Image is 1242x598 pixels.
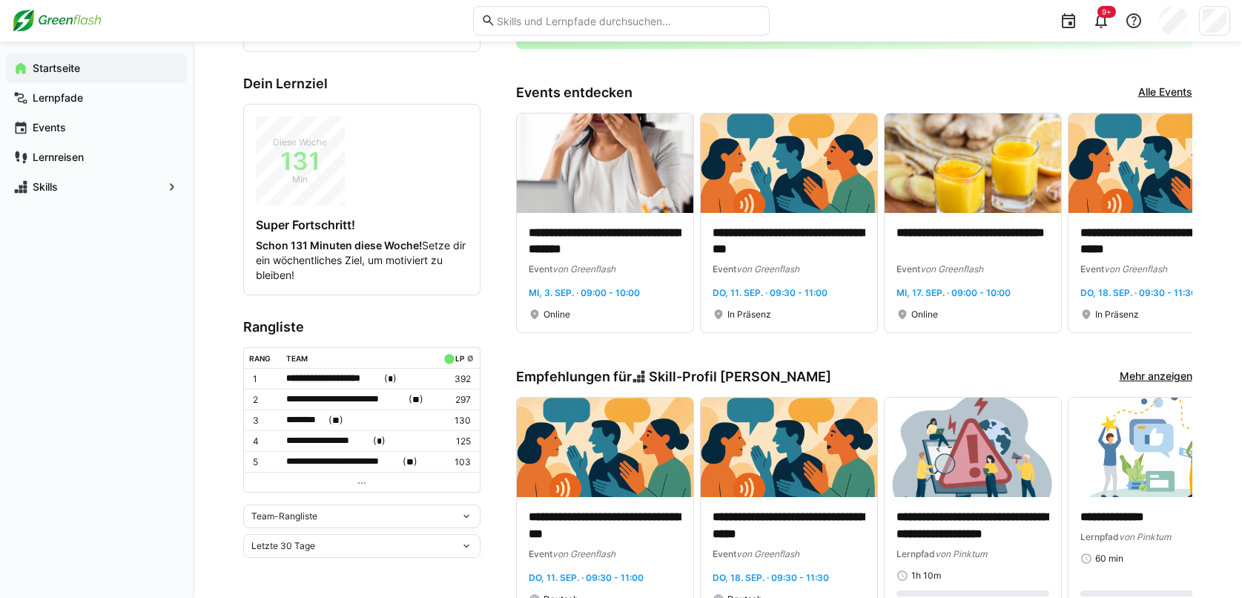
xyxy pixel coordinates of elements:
[249,354,271,363] div: Rang
[1120,369,1192,385] a: Mehr anzeigen
[896,287,1011,298] span: Mi, 17. Sep. · 09:00 - 10:00
[911,570,941,582] span: 1h 10m
[467,351,474,364] a: ø
[713,548,736,559] span: Event
[713,287,828,298] span: Do, 11. Sep. · 09:30 - 11:00
[1095,553,1123,565] span: 60 min
[1102,7,1111,16] span: 9+
[1080,263,1104,275] span: Event
[885,114,1061,213] img: image
[256,217,468,232] h4: Super Fortschritt!
[455,354,464,363] div: LP
[529,263,552,275] span: Event
[251,510,317,522] span: Team-Rangliste
[529,548,552,559] span: Event
[649,369,831,385] span: Skill-Profil [PERSON_NAME]
[516,369,832,385] h3: Empfehlungen für
[440,436,470,447] p: 125
[935,548,987,559] span: von Pinktum
[529,572,644,583] span: Do, 11. Sep. · 09:30 - 11:00
[403,454,417,470] span: ( )
[1080,287,1197,298] span: Do, 18. Sep. · 09:30 - 11:30
[253,436,275,447] p: 4
[253,373,275,385] p: 1
[552,548,615,559] span: von Greenflash
[440,373,470,385] p: 392
[552,263,615,275] span: von Greenflash
[440,456,470,468] p: 103
[409,392,423,407] span: ( )
[516,85,632,101] h3: Events entdecken
[243,319,480,335] h3: Rangliste
[896,263,920,275] span: Event
[286,354,308,363] div: Team
[253,394,275,406] p: 2
[256,238,468,283] p: Setze dir ein wöchentliches Ziel, um motiviert zu bleiben!
[736,263,799,275] span: von Greenflash
[440,415,470,427] p: 130
[713,263,736,275] span: Event
[911,309,938,321] span: Online
[1095,309,1139,321] span: In Präsenz
[713,572,829,583] span: Do, 18. Sep. · 09:30 - 11:30
[517,114,693,213] img: image
[253,415,275,427] p: 3
[328,413,343,428] span: ( )
[1138,85,1192,101] a: Alle Events
[253,456,275,468] p: 5
[736,548,799,559] span: von Greenflash
[701,114,877,213] img: image
[920,263,983,275] span: von Greenflash
[544,309,570,321] span: Online
[373,433,386,449] span: ( )
[1080,531,1119,542] span: Lernpfad
[529,287,640,298] span: Mi, 3. Sep. · 09:00 - 10:00
[384,371,397,387] span: ( )
[256,239,422,252] strong: Schon 131 Minuten diese Woche!
[440,394,470,406] p: 297
[701,398,877,497] img: image
[1119,531,1171,542] span: von Pinktum
[896,548,935,559] span: Lernpfad
[727,309,771,321] span: In Präsenz
[1104,263,1167,275] span: von Greenflash
[251,540,315,552] span: Letzte 30 Tage
[495,14,761,27] input: Skills und Lernpfade durchsuchen…
[885,398,1061,497] img: image
[243,76,480,92] h3: Dein Lernziel
[517,398,693,497] img: image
